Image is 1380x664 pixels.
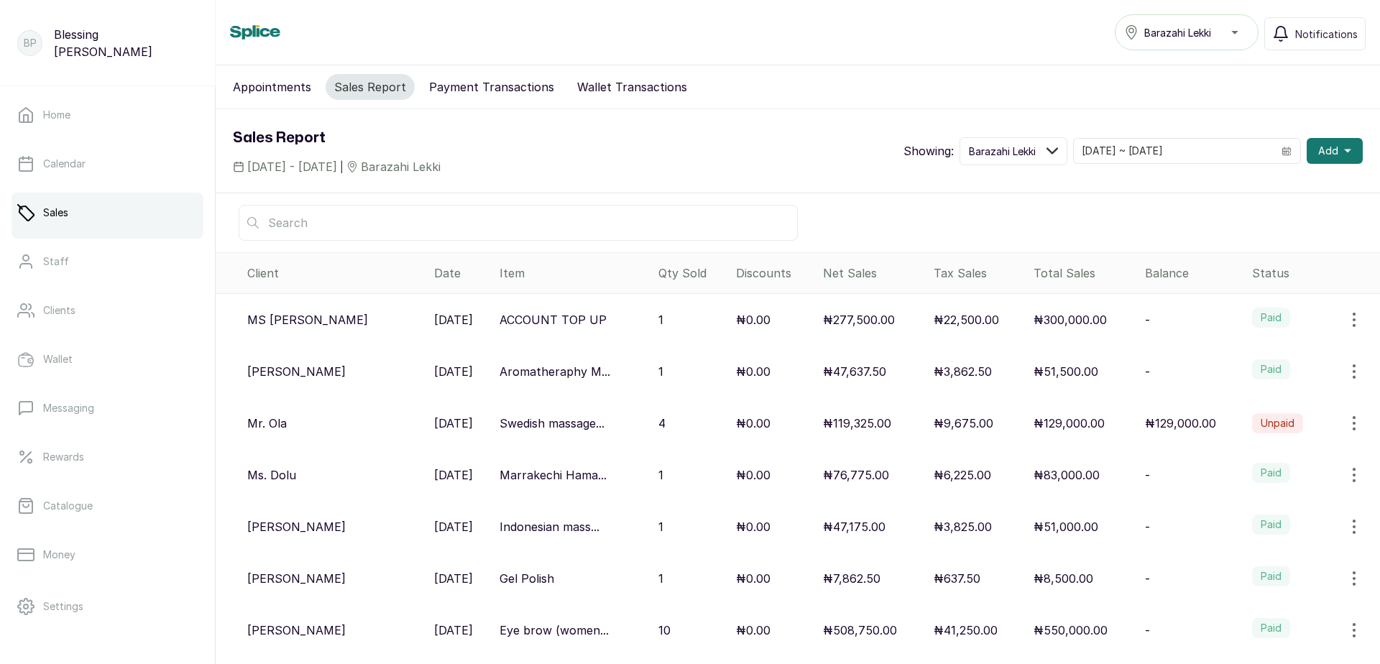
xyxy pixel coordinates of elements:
p: ₦47,175.00 [823,518,885,535]
p: [DATE] [434,622,473,639]
p: ₦119,325.00 [823,415,891,432]
a: Sales [11,193,203,233]
span: Add [1318,144,1338,158]
p: 1 [658,518,663,535]
label: Paid [1252,618,1290,638]
a: Money [11,535,203,575]
p: - [1145,570,1150,587]
a: Messaging [11,388,203,428]
p: [DATE] [434,466,473,484]
p: ₦637.50 [934,570,980,587]
p: Wallet [43,352,73,366]
p: ₦3,862.50 [934,363,992,380]
p: Swedish massage... [500,415,604,432]
div: Date [434,264,488,282]
button: Barazahi Lekki [1115,14,1259,50]
p: [DATE] [434,570,473,587]
button: Barazahi Lekki [960,137,1067,165]
a: Clients [11,290,203,331]
p: ACCOUNT TOP UP [500,311,607,328]
label: Paid [1252,463,1290,483]
p: Staff [43,254,69,269]
div: Client [247,264,423,282]
p: Indonesian mass... [500,518,599,535]
p: - [1145,363,1150,380]
a: Calendar [11,144,203,184]
p: Aromatheraphy M... [500,363,610,380]
p: ₦51,500.00 [1034,363,1098,380]
p: ₦0.00 [736,466,770,484]
div: Discounts [736,264,811,282]
p: Gel Polish [500,570,554,587]
p: Mr. Ola [247,415,287,432]
p: ₦22,500.00 [934,311,999,328]
p: Sales [43,206,68,220]
p: - [1145,311,1150,328]
p: Rewards [43,450,84,464]
p: Ms. Dolu [247,466,296,484]
p: Clients [43,303,75,318]
p: ₦7,862.50 [823,570,880,587]
button: Sales Report [326,74,415,100]
div: Item [500,264,647,282]
p: 1 [658,311,663,328]
span: | [340,160,344,175]
p: [PERSON_NAME] [247,622,346,639]
p: [DATE] [434,518,473,535]
div: Balance [1145,264,1241,282]
p: [DATE] [434,363,473,380]
p: ₦508,750.00 [823,622,897,639]
p: [PERSON_NAME] [247,518,346,535]
label: Paid [1252,359,1290,379]
label: Paid [1252,515,1290,535]
p: ₦9,675.00 [934,415,993,432]
p: - [1145,518,1150,535]
p: Marrakechi Hama... [500,466,607,484]
p: - [1145,466,1150,484]
p: Catalogue [43,499,93,513]
div: Qty Sold [658,264,724,282]
button: Notifications [1264,17,1366,50]
button: Add [1307,138,1363,164]
p: 1 [658,363,663,380]
p: Eye brow (women... [500,622,609,639]
p: ₦550,000.00 [1034,622,1108,639]
p: - [1145,622,1150,639]
p: ₦0.00 [736,518,770,535]
p: 4 [658,415,666,432]
p: ₦6,225.00 [934,466,991,484]
span: Notifications [1295,27,1358,42]
p: ₦3,825.00 [934,518,992,535]
p: ₦51,000.00 [1034,518,1098,535]
label: Paid [1252,308,1290,328]
button: Appointments [224,74,320,100]
p: ₦41,250.00 [934,622,998,639]
span: Barazahi Lekki [969,144,1036,159]
button: Payment Transactions [420,74,563,100]
input: Select date [1074,139,1273,163]
span: Barazahi Lekki [1144,25,1211,40]
p: 10 [658,622,671,639]
p: [PERSON_NAME] [247,363,346,380]
p: ₦277,500.00 [823,311,895,328]
p: [DATE] [434,415,473,432]
p: BP [24,36,37,50]
p: Blessing [PERSON_NAME] [54,26,198,60]
a: Settings [11,586,203,627]
p: ₦47,637.50 [823,363,886,380]
p: ₦76,775.00 [823,466,889,484]
p: ₦0.00 [736,311,770,328]
div: Tax Sales [934,264,1022,282]
a: Catalogue [11,486,203,526]
p: 1 [658,466,663,484]
p: ₦0.00 [736,622,770,639]
button: Wallet Transactions [569,74,696,100]
p: Calendar [43,157,86,171]
p: Showing: [903,142,954,160]
p: ₦129,000.00 [1034,415,1105,432]
p: ₦8,500.00 [1034,570,1093,587]
p: [DATE] [434,311,473,328]
label: Paid [1252,566,1290,586]
div: Total Sales [1034,264,1133,282]
div: Net Sales [823,264,923,282]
